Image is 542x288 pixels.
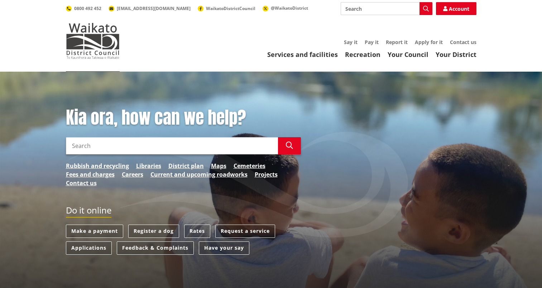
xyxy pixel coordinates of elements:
[168,162,204,170] a: District plan
[267,50,338,59] a: Services and facilities
[198,5,255,11] a: WaikatoDistrictCouncil
[66,23,120,59] img: Waikato District Council - Te Kaunihera aa Takiwaa o Waikato
[436,2,476,15] a: Account
[199,241,249,255] a: Have your say
[66,205,111,218] h2: Do it online
[74,5,101,11] span: 0800 492 452
[117,241,194,255] a: Feedback & Complaints
[66,5,101,11] a: 0800 492 452
[128,225,179,238] a: Register a dog
[136,162,161,170] a: Libraries
[206,5,255,11] span: WaikatoDistrictCouncil
[215,225,275,238] a: Request a service
[184,225,210,238] a: Rates
[66,162,129,170] a: Rubbish and recycling
[344,39,358,45] a: Say it
[66,170,115,179] a: Fees and charges
[117,5,191,11] span: [EMAIL_ADDRESS][DOMAIN_NAME]
[365,39,379,45] a: Pay it
[436,50,476,59] a: Your District
[415,39,443,45] a: Apply for it
[450,39,476,45] a: Contact us
[255,170,278,179] a: Projects
[211,162,226,170] a: Maps
[109,5,191,11] a: [EMAIL_ADDRESS][DOMAIN_NAME]
[234,162,265,170] a: Cemeteries
[271,5,308,11] span: @WaikatoDistrict
[66,137,278,154] input: Search input
[122,170,143,179] a: Careers
[386,39,408,45] a: Report it
[150,170,248,179] a: Current and upcoming roadworks
[388,50,428,59] a: Your Council
[66,241,112,255] a: Applications
[66,107,301,128] h1: Kia ora, how can we help?
[341,2,432,15] input: Search input
[66,225,123,238] a: Make a payment
[345,50,380,59] a: Recreation
[263,5,308,11] a: @WaikatoDistrict
[66,179,97,187] a: Contact us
